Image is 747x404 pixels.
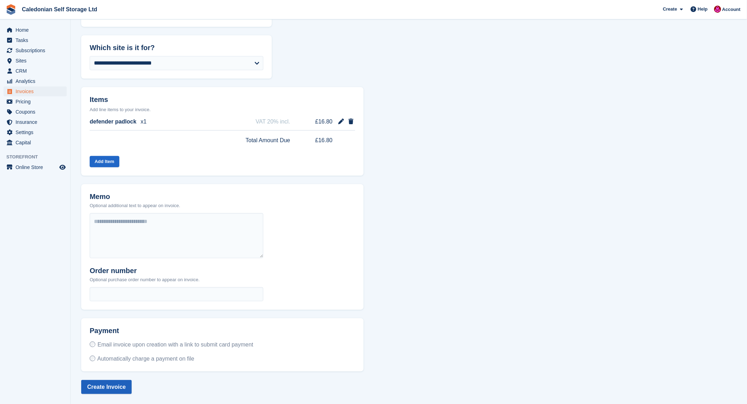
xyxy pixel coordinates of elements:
span: Storefront [6,153,70,161]
h2: Payment [90,327,263,340]
p: Optional additional text to appear on invoice. [90,202,180,209]
span: Account [722,6,741,13]
a: menu [4,127,67,137]
span: Insurance [16,117,58,127]
span: Home [16,25,58,35]
a: menu [4,138,67,147]
span: Total Amount Due [246,136,290,145]
a: menu [4,162,67,172]
span: Help [698,6,708,13]
a: menu [4,107,67,117]
span: Sites [16,56,58,66]
span: x1 [141,117,147,126]
img: stora-icon-8386f47178a22dfd0bd8f6a31ec36ba5ce8667c1dd55bd0f319d3a0aa187defe.svg [6,4,16,15]
span: Analytics [16,76,58,86]
span: £16.80 [306,136,333,145]
a: menu [4,76,67,86]
span: Create [663,6,677,13]
span: Capital [16,138,58,147]
a: menu [4,86,67,96]
a: menu [4,25,67,35]
a: menu [4,97,67,107]
span: Email invoice upon creation with a link to submit card payment [97,342,253,348]
a: menu [4,35,67,45]
span: Automatically charge a payment on file [97,356,195,362]
a: menu [4,56,67,66]
a: menu [4,117,67,127]
button: Create Invoice [81,380,132,394]
p: Add line items to your invoice. [90,106,355,113]
h2: Items [90,96,355,105]
span: Invoices [16,86,58,96]
button: Add Item [90,156,119,168]
a: menu [4,66,67,76]
a: menu [4,46,67,55]
input: Automatically charge a payment on file [90,356,95,361]
span: Pricing [16,97,58,107]
h2: Which site is it for? [90,44,263,52]
h2: Order number [90,267,199,275]
span: Settings [16,127,58,137]
span: Subscriptions [16,46,58,55]
span: £16.80 [306,117,333,126]
img: Donald Mathieson [714,6,721,13]
span: CRM [16,66,58,76]
span: Tasks [16,35,58,45]
a: Preview store [58,163,67,171]
h2: Memo [90,193,180,201]
a: Caledonian Self Storage Ltd [19,4,100,15]
span: defender padlock [90,117,136,126]
p: Optional purchase order number to appear on invoice. [90,276,199,283]
span: VAT 20% incl. [256,117,290,126]
span: Online Store [16,162,58,172]
input: Email invoice upon creation with a link to submit card payment [90,342,95,347]
span: Coupons [16,107,58,117]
